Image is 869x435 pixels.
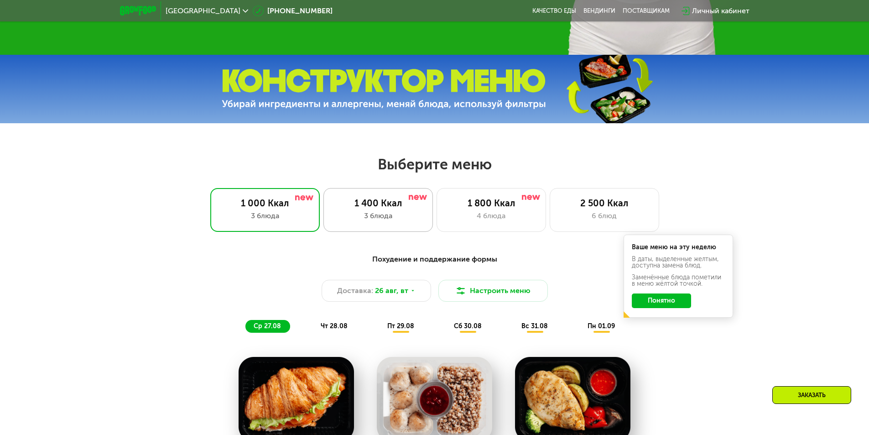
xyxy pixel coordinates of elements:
[375,285,408,296] span: 26 авг, вт
[321,322,348,330] span: чт 28.08
[559,198,650,209] div: 2 500 Ккал
[559,210,650,221] div: 6 блюд
[454,322,482,330] span: сб 30.08
[632,256,725,269] div: В даты, выделенные желтым, доступна замена блюд.
[165,254,705,265] div: Похудение и поддержание формы
[253,5,333,16] a: [PHONE_NUMBER]
[337,285,373,296] span: Доставка:
[772,386,851,404] div: Заказать
[333,198,423,209] div: 1 400 Ккал
[632,274,725,287] div: Заменённые блюда пометили в меню жёлтой точкой.
[521,322,548,330] span: вс 31.08
[220,210,310,221] div: 3 блюда
[446,198,536,209] div: 1 800 Ккал
[438,280,548,302] button: Настроить меню
[532,7,576,15] a: Качество еды
[333,210,423,221] div: 3 блюда
[623,7,670,15] div: поставщикам
[583,7,615,15] a: Вендинги
[387,322,414,330] span: пт 29.08
[254,322,281,330] span: ср 27.08
[588,322,615,330] span: пн 01.09
[166,7,240,15] span: [GEOGRAPHIC_DATA]
[29,155,840,173] h2: Выберите меню
[446,210,536,221] div: 4 блюда
[220,198,310,209] div: 1 000 Ккал
[632,293,691,308] button: Понятно
[632,244,725,251] div: Ваше меню на эту неделю
[692,5,749,16] div: Личный кабинет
